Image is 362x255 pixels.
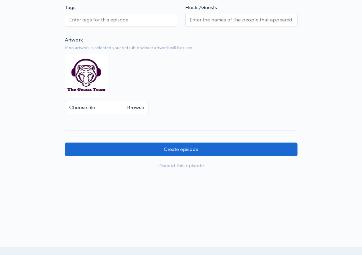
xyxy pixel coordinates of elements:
[65,143,297,156] input: Create episode
[65,36,83,44] label: Artwork
[65,45,297,51] small: If no artwork is selected your default podcast artwork will be used
[190,16,293,24] input: Enter the names of the people that appeared on this episode
[65,159,297,173] a: Discard this episode
[185,4,217,11] label: Hosts/Guests
[65,4,76,11] label: Tags
[69,16,129,24] input: Enter tags for this episode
